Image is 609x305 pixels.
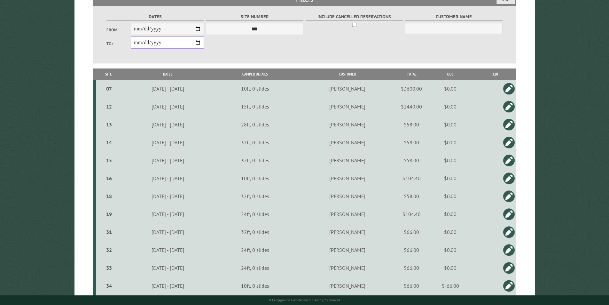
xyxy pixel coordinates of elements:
[122,157,214,164] div: [DATE] - [DATE]
[215,116,296,133] td: 28ft, 0 slides
[399,151,424,169] td: $58.00
[98,103,120,110] div: 12
[399,259,424,277] td: $66.00
[98,193,120,199] div: 18
[399,187,424,205] td: $58.00
[122,121,214,128] div: [DATE] - [DATE]
[106,27,131,33] label: From:
[98,175,120,181] div: 16
[296,259,399,277] td: [PERSON_NAME]
[98,283,120,289] div: 34
[424,169,476,187] td: $0.00
[399,169,424,187] td: $104.40
[215,241,296,259] td: 24ft, 0 slides
[122,103,214,110] div: [DATE] - [DATE]
[399,241,424,259] td: $66.00
[296,133,399,151] td: [PERSON_NAME]
[215,259,296,277] td: 24ft, 0 slides
[122,247,214,253] div: [DATE] - [DATE]
[215,223,296,241] td: 32ft, 0 slides
[98,139,120,146] div: 14
[122,229,214,235] div: [DATE] - [DATE]
[215,169,296,187] td: 10ft, 0 slides
[424,205,476,223] td: $0.00
[215,133,296,151] td: 32ft, 0 slides
[424,80,476,98] td: $0.00
[476,68,516,80] th: Edit
[296,187,399,205] td: [PERSON_NAME]
[98,211,120,217] div: 19
[206,13,303,20] label: Site Number
[424,133,476,151] td: $0.00
[98,265,120,271] div: 33
[424,277,476,295] td: $-66.00
[399,277,424,295] td: $66.00
[399,116,424,133] td: $58.00
[399,205,424,223] td: $104.40
[215,151,296,169] td: 32ft, 0 slides
[106,13,204,20] label: Dates
[98,247,120,253] div: 32
[296,68,399,80] th: Customer
[215,68,296,80] th: Camper Details
[399,80,424,98] td: $3600.00
[424,98,476,116] td: $0.00
[296,98,399,116] td: [PERSON_NAME]
[296,80,399,98] td: [PERSON_NAME]
[399,223,424,241] td: $66.00
[424,68,476,80] th: Due
[306,13,403,20] label: Include Cancelled Reservations
[405,13,503,20] label: Customer Name
[296,116,399,133] td: [PERSON_NAME]
[122,265,214,271] div: [DATE] - [DATE]
[122,283,214,289] div: [DATE] - [DATE]
[399,68,424,80] th: Total
[296,169,399,187] td: [PERSON_NAME]
[399,133,424,151] td: $58.00
[215,187,296,205] td: 32ft, 0 slides
[424,223,476,241] td: $0.00
[122,85,214,92] div: [DATE] - [DATE]
[106,41,131,47] label: To:
[296,223,399,241] td: [PERSON_NAME]
[215,98,296,116] td: 15ft, 0 slides
[424,116,476,133] td: $0.00
[296,205,399,223] td: [PERSON_NAME]
[122,193,214,199] div: [DATE] - [DATE]
[296,277,399,295] td: [PERSON_NAME]
[98,85,120,92] div: 07
[98,157,120,164] div: 15
[269,298,341,302] small: © Campground Commander LLC. All rights reserved.
[122,175,214,181] div: [DATE] - [DATE]
[296,241,399,259] td: [PERSON_NAME]
[424,187,476,205] td: $0.00
[98,121,120,128] div: 13
[424,241,476,259] td: $0.00
[399,98,424,116] td: $1440.00
[122,211,214,217] div: [DATE] - [DATE]
[215,80,296,98] td: 10ft, 0 slides
[424,151,476,169] td: $0.00
[98,229,120,235] div: 31
[215,277,296,295] td: 10ft, 0 slides
[296,151,399,169] td: [PERSON_NAME]
[424,259,476,277] td: $0.00
[215,205,296,223] td: 24ft, 0 slides
[121,68,214,80] th: Dates
[122,139,214,146] div: [DATE] - [DATE]
[96,68,121,80] th: Site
